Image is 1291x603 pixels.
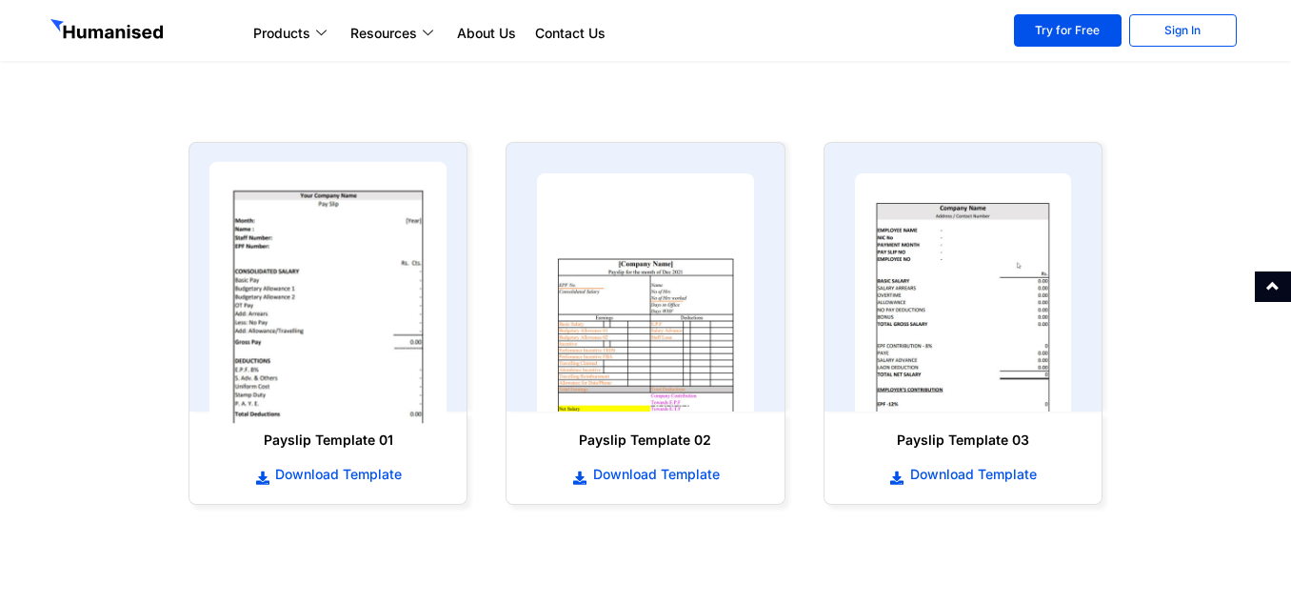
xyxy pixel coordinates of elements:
h6: Payslip Template 03 [844,431,1082,450]
a: Products [244,22,341,45]
a: Download Template [209,464,447,485]
a: Resources [341,22,447,45]
a: About Us [447,22,526,45]
span: Download Template [588,465,720,484]
img: payslip template [537,173,753,412]
a: Sign In [1129,14,1237,47]
span: Download Template [270,465,402,484]
img: GetHumanised Logo [50,19,167,44]
h6: Payslip Template 02 [526,431,765,450]
img: payslip template [209,162,447,424]
a: Download Template [526,464,765,485]
img: payslip template [855,173,1071,412]
a: Contact Us [526,22,615,45]
h6: Payslip Template 01 [209,431,447,450]
a: Download Template [844,464,1082,485]
span: Download Template [905,465,1037,484]
a: Try for Free [1014,14,1122,47]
